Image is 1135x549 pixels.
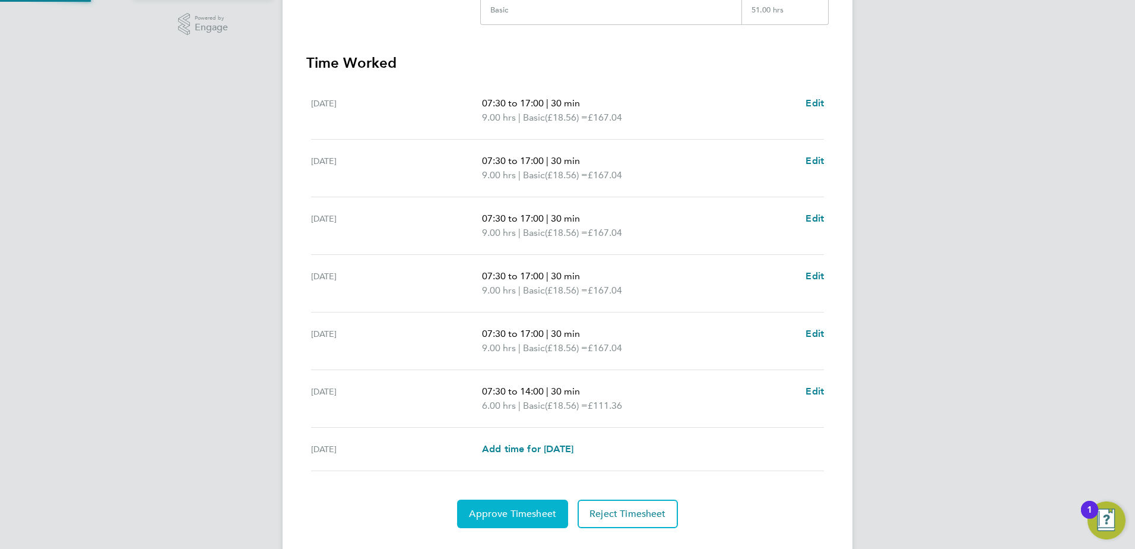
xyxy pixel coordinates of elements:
div: [DATE] [311,212,482,240]
a: Edit [806,327,824,341]
a: Edit [806,384,824,399]
span: | [518,342,521,354]
div: [DATE] [311,442,482,456]
span: (£18.56) = [545,400,588,411]
span: Edit [806,386,824,397]
span: | [518,227,521,238]
h3: Time Worked [306,53,829,72]
span: £167.04 [588,112,622,123]
span: | [518,112,521,123]
span: 30 min [551,97,580,109]
span: £167.04 [588,342,622,354]
div: [DATE] [311,154,482,182]
span: | [546,328,549,339]
a: Edit [806,154,824,168]
span: £111.36 [588,400,622,411]
span: Edit [806,97,824,109]
span: 07:30 to 17:00 [482,328,544,339]
span: £167.04 [588,169,622,181]
span: Basic [523,341,545,355]
span: (£18.56) = [545,112,588,123]
a: Powered byEngage [178,13,229,36]
span: (£18.56) = [545,227,588,238]
span: 30 min [551,386,580,397]
span: | [518,169,521,181]
div: [DATE] [311,269,482,298]
span: Basic [523,111,545,125]
span: 07:30 to 17:00 [482,213,544,224]
span: 07:30 to 17:00 [482,270,544,282]
div: [DATE] [311,96,482,125]
span: Edit [806,270,824,282]
span: (£18.56) = [545,169,588,181]
span: | [546,386,549,397]
span: Edit [806,213,824,224]
span: 07:30 to 17:00 [482,155,544,166]
span: (£18.56) = [545,285,588,296]
span: | [546,155,549,166]
a: Edit [806,212,824,226]
span: Edit [806,155,824,166]
span: 9.00 hrs [482,285,516,296]
div: Basic [490,5,508,15]
span: 07:30 to 14:00 [482,386,544,397]
span: Reject Timesheet [589,508,666,520]
span: Basic [523,283,545,298]
span: 30 min [551,213,580,224]
a: Edit [806,269,824,283]
button: Reject Timesheet [578,500,678,528]
span: | [546,97,549,109]
span: 30 min [551,270,580,282]
span: Engage [195,23,228,33]
span: Add time for [DATE] [482,443,573,455]
span: 9.00 hrs [482,227,516,238]
div: [DATE] [311,384,482,413]
span: Powered by [195,13,228,23]
span: Edit [806,328,824,339]
span: 9.00 hrs [482,112,516,123]
span: 6.00 hrs [482,400,516,411]
span: Basic [523,168,545,182]
div: 51.00 hrs [741,5,828,24]
span: Basic [523,226,545,240]
span: 9.00 hrs [482,169,516,181]
span: £167.04 [588,227,622,238]
div: [DATE] [311,327,482,355]
div: 1 [1087,510,1092,525]
span: | [546,270,549,282]
span: £167.04 [588,285,622,296]
span: | [518,285,521,296]
span: Approve Timesheet [469,508,556,520]
button: Approve Timesheet [457,500,568,528]
span: 07:30 to 17:00 [482,97,544,109]
span: | [518,400,521,411]
a: Edit [806,96,824,111]
span: 9.00 hrs [482,342,516,354]
span: 30 min [551,155,580,166]
a: Add time for [DATE] [482,442,573,456]
button: Open Resource Center, 1 new notification [1088,501,1126,539]
span: Basic [523,399,545,413]
span: (£18.56) = [545,342,588,354]
span: 30 min [551,328,580,339]
span: | [546,213,549,224]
